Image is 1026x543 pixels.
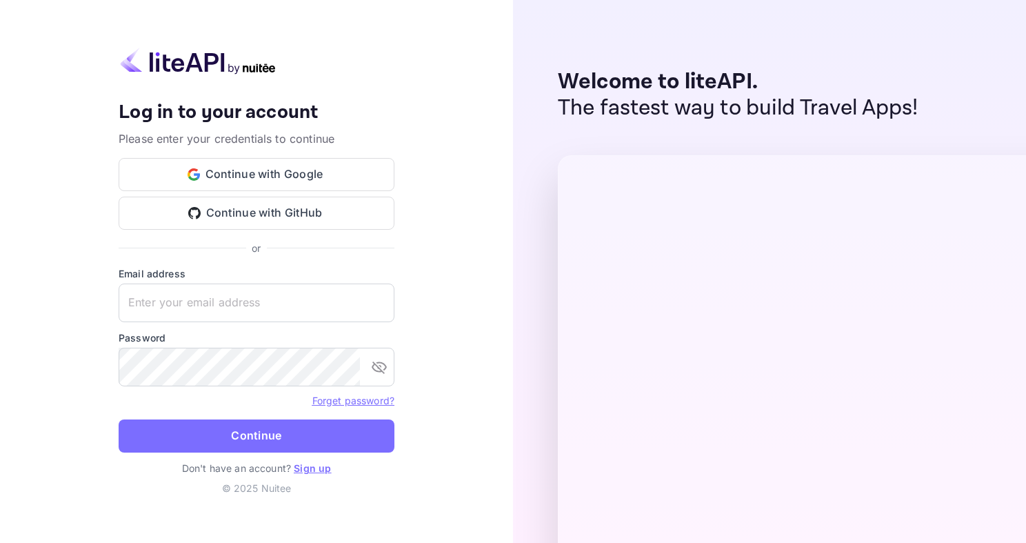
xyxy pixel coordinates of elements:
a: Forget password? [312,395,394,406]
p: Don't have an account? [119,461,394,475]
a: Sign up [294,462,331,474]
a: Forget password? [312,393,394,407]
label: Password [119,330,394,345]
label: Email address [119,266,394,281]
button: Continue [119,419,394,453]
button: Continue with GitHub [119,197,394,230]
p: or [252,241,261,255]
h4: Log in to your account [119,101,394,125]
button: Continue with Google [119,158,394,191]
p: Welcome to liteAPI. [558,69,918,95]
p: © 2025 Nuitee [119,481,394,495]
button: toggle password visibility [365,353,393,381]
p: Please enter your credentials to continue [119,130,394,147]
input: Enter your email address [119,284,394,322]
img: liteapi [119,48,277,75]
p: The fastest way to build Travel Apps! [558,95,918,121]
